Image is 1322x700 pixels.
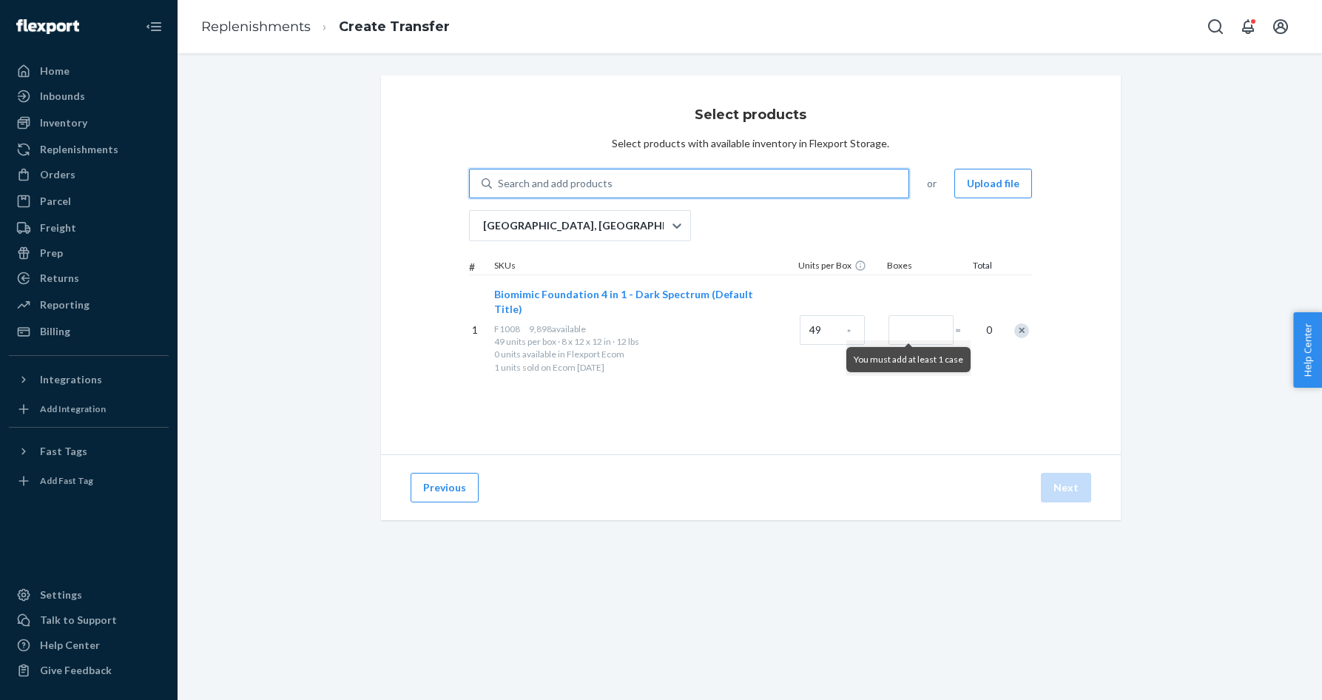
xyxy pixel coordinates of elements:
a: Home [9,59,169,83]
div: Inbounds [40,89,85,104]
div: Remove Item [1014,323,1029,338]
div: Add Integration [40,403,106,415]
div: Billing [40,324,70,339]
span: or [927,176,937,191]
div: Give Feedback [40,663,112,678]
p: 0 units available in Flexport Ecom [494,348,795,360]
button: Biomimic Foundation 4 in 1 - Dark Spectrum (Default Title) [494,287,783,317]
a: Replenishments [9,138,169,161]
div: # [469,260,491,275]
div: Select products with available inventory in Flexport Storage. [612,136,889,151]
button: Integrations [9,368,169,391]
div: 49 units per box · 8 x 12 x 12 in · 12 lbs [494,335,795,348]
button: Previous [411,473,479,502]
div: Units per Box [795,259,884,275]
input: Number of boxes [888,315,954,345]
span: 0 [977,323,992,337]
button: Fast Tags [9,440,169,463]
div: Inventory [40,115,87,130]
p: 1 [472,323,488,337]
a: Prep [9,241,169,265]
div: Boxes [884,259,958,275]
ol: breadcrumbs [189,5,462,49]
button: Help Center [1293,312,1322,388]
div: Total [958,259,995,275]
div: Home [40,64,70,78]
a: Add Integration [9,397,169,421]
a: Talk to Support [9,608,169,632]
a: Inbounds [9,84,169,108]
a: Orders [9,163,169,186]
div: Search and add products [498,176,613,191]
button: Close Navigation [139,12,169,41]
div: You must add at least 1 case [846,347,971,372]
div: Add Fast Tag [40,474,93,487]
a: Parcel [9,189,169,213]
div: Parcel [40,194,71,209]
div: Talk to Support [40,613,117,627]
input: [GEOGRAPHIC_DATA], [GEOGRAPHIC_DATA] [482,218,483,233]
button: Open notifications [1233,12,1263,41]
a: Reporting [9,293,169,317]
img: Flexport logo [16,19,79,34]
div: Freight [40,221,76,235]
button: Next [1041,473,1091,502]
span: F1008 [494,323,520,334]
button: Open Search Box [1201,12,1230,41]
span: Biomimic Foundation 4 in 1 - Dark Spectrum (Default Title) [494,288,753,315]
a: Billing [9,320,169,343]
div: SKUs [491,259,796,275]
div: Reporting [40,297,90,312]
div: Integrations [40,372,102,387]
div: Returns [40,271,79,286]
div: Replenishments [40,142,118,157]
div: Help Center [40,638,100,653]
a: Help Center [9,633,169,657]
button: Give Feedback [9,659,169,682]
p: [GEOGRAPHIC_DATA], [GEOGRAPHIC_DATA] [483,218,671,233]
a: Settings [9,583,169,607]
a: Inventory [9,111,169,135]
a: Create Transfer [339,18,450,35]
div: Fast Tags [40,444,87,459]
div: Settings [40,588,82,602]
span: = [955,323,970,337]
div: Prep [40,246,63,260]
button: Open account menu [1266,12,1295,41]
input: Case Quantity [800,315,865,345]
a: Returns [9,266,169,290]
button: Upload file [954,169,1032,198]
a: Freight [9,216,169,240]
p: 1 units sold on Ecom [DATE] [494,361,795,374]
div: Orders [40,167,75,182]
h3: Select products [695,105,806,124]
span: 9,898 available [529,323,586,334]
a: Add Fast Tag [9,469,169,493]
a: Replenishments [201,18,311,35]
